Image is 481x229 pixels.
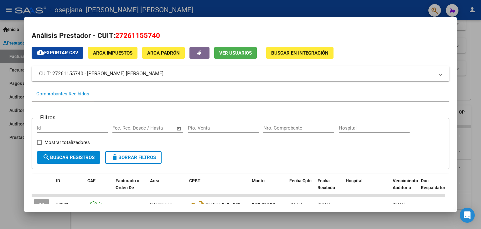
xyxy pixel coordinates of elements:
[112,125,138,131] input: Fecha inicio
[175,125,183,132] button: Open calendar
[252,202,275,207] strong: $ 98.964,88
[287,174,315,202] datatable-header-cell: Fecha Cpbt
[214,47,257,59] button: Ver Usuarios
[54,174,85,202] datatable-header-cell: ID
[289,178,312,183] span: Fecha Cpbt
[32,66,449,81] mat-expansion-panel-header: CUIT: 27261155740 - [PERSON_NAME] [PERSON_NAME]
[43,153,50,161] mat-icon: search
[44,139,90,146] span: Mostrar totalizadores
[147,50,180,56] span: ARCA Padrón
[219,50,252,56] span: Ver Usuarios
[318,178,335,190] span: Fecha Recibido
[418,174,456,202] datatable-header-cell: Doc Respaldatoria
[315,174,343,202] datatable-header-cell: Fecha Recibido
[36,90,89,98] div: Comprobantes Recibidos
[421,178,449,190] span: Doc Respaldatoria
[147,174,187,202] datatable-header-cell: Area
[343,174,390,202] datatable-header-cell: Hospital
[390,174,418,202] datatable-header-cell: Vencimiento Auditoría
[142,47,185,59] button: ARCA Padrón
[205,202,240,207] strong: Factura C: 3 - 358
[111,155,156,160] span: Borrar Filtros
[116,178,139,190] span: Facturado x Orden De
[187,174,249,202] datatable-header-cell: CPBT
[111,153,118,161] mat-icon: delete
[56,202,69,207] span: 59931
[105,151,162,164] button: Borrar Filtros
[93,50,132,56] span: ARCA Impuestos
[32,47,83,59] button: Exportar CSV
[37,50,78,56] span: Exportar CSV
[197,200,205,210] i: Descargar documento
[393,202,406,207] span: [DATE]
[37,151,100,164] button: Buscar Registros
[37,49,44,56] mat-icon: cloud_download
[150,178,159,183] span: Area
[143,125,174,131] input: Fecha fin
[346,178,363,183] span: Hospital
[460,208,475,223] div: Open Intercom Messenger
[318,202,330,207] span: [DATE]
[393,178,418,190] span: Vencimiento Auditoría
[271,50,328,56] span: Buscar en Integración
[189,178,200,183] span: CPBT
[249,174,287,202] datatable-header-cell: Monto
[43,155,95,160] span: Buscar Registros
[115,31,160,40] span: 27261155740
[87,178,96,183] span: CAE
[37,113,59,121] h3: Filtros
[266,47,334,59] button: Buscar en Integración
[85,174,113,202] datatable-header-cell: CAE
[252,178,265,183] span: Monto
[56,178,60,183] span: ID
[39,70,434,77] mat-panel-title: CUIT: 27261155740 - [PERSON_NAME] [PERSON_NAME]
[289,202,302,207] span: [DATE]
[88,47,137,59] button: ARCA Impuestos
[32,30,449,41] h2: Análisis Prestador - CUIT:
[113,174,147,202] datatable-header-cell: Facturado x Orden De
[150,202,172,207] span: Integración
